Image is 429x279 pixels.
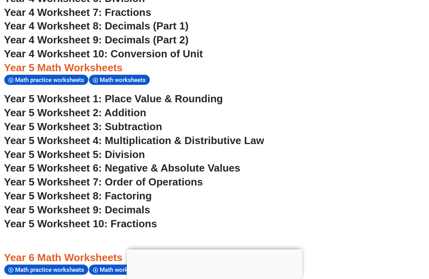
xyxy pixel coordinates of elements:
a: Year 4 Worksheet 8: Decimals (Part 1) [4,20,189,32]
a: Year 5 Worksheet 4: Multiplication & Distributive Law [4,135,264,147]
a: Year 4 Worksheet 7: Fractions [4,7,151,19]
div: Math worksheets [89,75,150,86]
a: Year 4 Worksheet 10: Conversion of Unit [4,48,203,60]
a: Year 5 Worksheet 10: Fractions [4,218,157,230]
span: Math worksheets [100,267,148,274]
iframe: Advertisement [127,250,302,277]
a: Year 5 Worksheet 2: Addition [4,107,146,119]
div: Math practice worksheets [4,265,89,275]
span: Math worksheets [100,77,148,84]
span: Math practice worksheets [15,77,87,84]
h3: Year 6 Math Worksheets [4,252,425,265]
div: Math practice worksheets [4,75,89,86]
h3: Year 5 Math Worksheets [4,62,425,75]
a: Year 5 Worksheet 8: Factoring [4,190,152,202]
iframe: Chat Widget [293,189,429,279]
a: Year 5 Worksheet 5: Division [4,149,145,161]
div: Math worksheets [89,265,150,275]
a: Year 4 Worksheet 9: Decimals (Part 2) [4,34,189,46]
a: Year 5 Worksheet 7: Order of Operations [4,176,203,188]
a: Year 5 Worksheet 9: Decimals [4,204,150,216]
a: Year 5 Worksheet 6: Negative & Absolute Values [4,162,240,174]
a: Year 5 Worksheet 3: Subtraction [4,121,162,133]
a: Year 5 Worksheet 1: Place Value & Rounding [4,93,223,105]
span: Math practice worksheets [15,267,87,274]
